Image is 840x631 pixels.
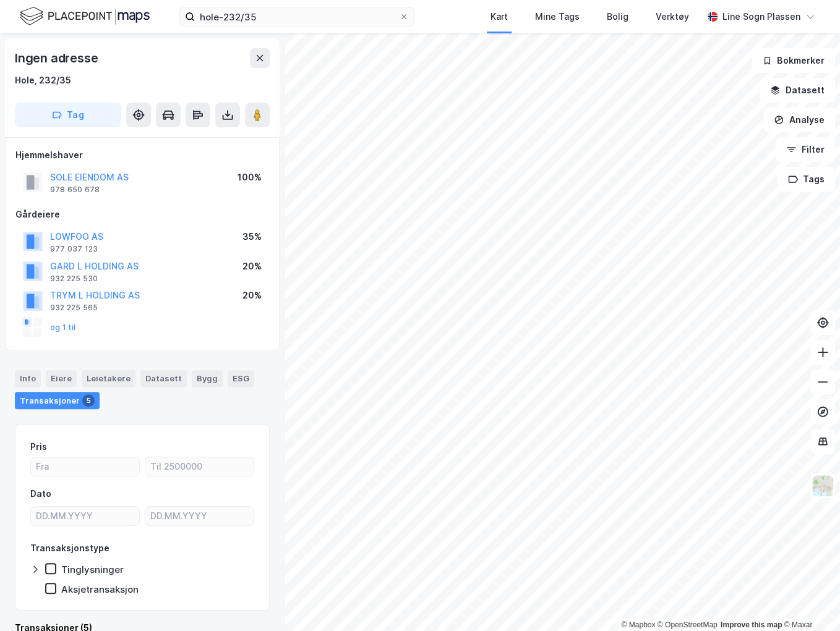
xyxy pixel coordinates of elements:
button: Bokmerker [752,48,835,73]
input: Fra [31,457,139,476]
div: Mine Tags [535,9,580,24]
div: Aksjetransaksjon [61,583,139,595]
div: 932 225 530 [50,274,98,284]
div: Ingen adresse [15,48,100,68]
div: Kart [491,9,508,24]
div: Tinglysninger [61,564,124,575]
input: DD.MM.YYYY [31,507,139,525]
div: Datasett [140,370,187,386]
div: 20% [242,288,262,303]
div: 20% [242,259,262,274]
input: DD.MM.YYYY [145,507,254,525]
div: 5 [82,394,95,407]
div: Bolig [607,9,628,24]
a: OpenStreetMap [658,620,718,629]
div: Info [15,370,41,386]
img: logo.f888ab2527a4732fd821a326f86c7f29.svg [20,6,150,27]
button: Tags [778,167,835,192]
input: Til 2500000 [145,457,254,476]
div: Hole, 232/35 [15,73,71,88]
img: Z [811,474,834,498]
button: Datasett [760,78,835,103]
iframe: Chat Widget [778,572,840,631]
div: Transaksjoner [15,392,100,409]
div: Bygg [192,370,223,386]
div: Leietakere [82,370,135,386]
div: 932 225 565 [50,303,98,313]
div: 35% [242,229,262,244]
div: Kontrollprogram for chat [778,572,840,631]
div: Dato [30,486,51,501]
div: Verktøy [656,9,689,24]
div: Pris [30,439,47,454]
button: Tag [15,103,121,127]
a: Mapbox [621,620,655,629]
div: Hjemmelshaver [15,148,269,163]
div: 978 650 678 [50,185,100,195]
button: Analyse [763,108,835,132]
div: Transaksjonstype [30,541,109,556]
a: Improve this map [721,620,782,629]
button: Filter [776,137,835,162]
input: Søk på adresse, matrikkel, gårdeiere, leietakere eller personer [195,7,399,26]
div: Eiere [46,370,77,386]
div: Gårdeiere [15,207,269,222]
div: Line Sogn Plassen [722,9,800,24]
div: ESG [228,370,254,386]
div: 100% [238,170,262,185]
div: 977 037 123 [50,244,98,254]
